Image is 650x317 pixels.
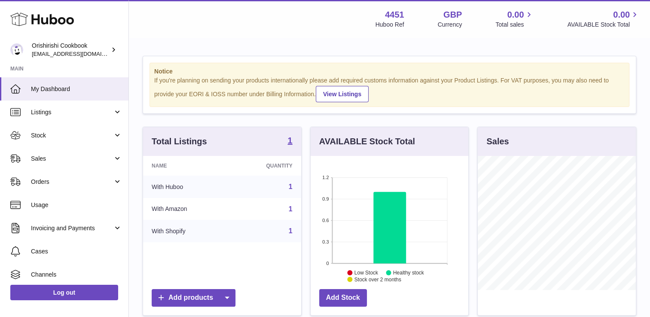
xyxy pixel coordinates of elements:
[31,271,122,279] span: Channels
[319,289,367,307] a: Add Stock
[143,176,229,198] td: With Huboo
[322,239,329,244] text: 0.3
[322,196,329,201] text: 0.9
[288,136,293,146] a: 1
[322,218,329,223] text: 0.6
[229,156,301,176] th: Quantity
[31,178,113,186] span: Orders
[31,108,113,116] span: Listings
[31,131,113,140] span: Stock
[32,42,109,58] div: Orishirishi Cookbook
[316,86,369,102] a: View Listings
[495,21,534,29] span: Total sales
[31,155,113,163] span: Sales
[567,9,640,29] a: 0.00 AVAILABLE Stock Total
[31,247,122,256] span: Cases
[322,175,329,180] text: 1.2
[289,183,293,190] a: 1
[154,67,625,76] strong: Notice
[143,220,229,242] td: With Shopify
[32,50,126,57] span: [EMAIL_ADDRESS][DOMAIN_NAME]
[31,201,122,209] span: Usage
[143,156,229,176] th: Name
[443,9,462,21] strong: GBP
[393,270,424,276] text: Healthy stock
[10,43,23,56] img: books@orishirishikitchen.com
[289,205,293,213] a: 1
[143,198,229,220] td: With Amazon
[507,9,524,21] span: 0.00
[385,9,404,21] strong: 4451
[154,76,625,102] div: If you're planning on sending your products internationally please add required customs informati...
[354,270,378,276] text: Low Stock
[319,136,415,147] h3: AVAILABLE Stock Total
[31,85,122,93] span: My Dashboard
[289,227,293,235] a: 1
[10,285,118,300] a: Log out
[486,136,509,147] h3: Sales
[567,21,640,29] span: AVAILABLE Stock Total
[288,136,293,145] strong: 1
[152,289,235,307] a: Add products
[375,21,404,29] div: Huboo Ref
[152,136,207,147] h3: Total Listings
[354,277,401,283] text: Stock over 2 months
[31,224,113,232] span: Invoicing and Payments
[495,9,534,29] a: 0.00 Total sales
[438,21,462,29] div: Currency
[326,261,329,266] text: 0
[613,9,630,21] span: 0.00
